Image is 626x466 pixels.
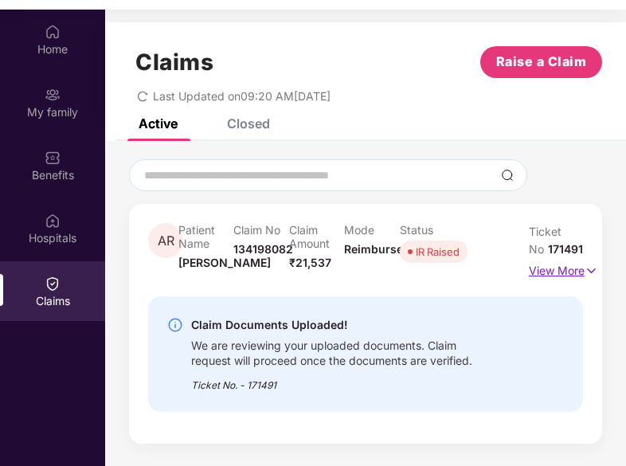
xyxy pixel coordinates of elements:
img: svg+xml;base64,PHN2ZyBpZD0iSG9zcGl0YWxzIiB4bWxucz0iaHR0cDovL3d3dy53My5vcmcvMjAwMC9zdmciIHdpZHRoPS... [45,213,61,229]
span: 171491 [548,242,583,256]
p: View More [529,258,583,280]
span: [PERSON_NAME] [178,256,271,269]
p: Status [400,223,456,237]
span: Last Updated on 09:20 AM[DATE] [153,89,331,103]
img: svg+xml;base64,PHN2ZyBpZD0iQ2xhaW0iIHhtbG5zPSJodHRwOi8vd3d3LnczLm9yZy8yMDAwL3N2ZyIgd2lkdGg9IjIwIi... [45,276,61,292]
h1: Claims [135,49,213,76]
div: Active [139,116,178,131]
span: redo [137,89,148,103]
div: Closed [227,116,270,131]
p: Claim No [233,223,289,237]
span: 134198082 [233,242,293,256]
p: Mode [344,223,400,237]
div: Ticket No. - 171491 [191,368,498,393]
span: AR [158,234,174,248]
div: IR Raised [416,244,460,260]
button: Raise a Claim [480,46,602,78]
p: Claim Amount [289,223,345,250]
img: svg+xml;base64,PHN2ZyBpZD0iSW5mby0yMHgyMCIgeG1sbnM9Imh0dHA6Ly93d3cudzMub3JnLzIwMDAvc3ZnIiB3aWR0aD... [167,317,183,333]
span: Ticket No [529,225,561,256]
img: svg+xml;base64,PHN2ZyBpZD0iU2VhcmNoLTMyeDMyIiB4bWxucz0iaHR0cDovL3d3dy53My5vcmcvMjAwMC9zdmciIHdpZH... [501,169,514,182]
img: svg+xml;base64,PHN2ZyBpZD0iQmVuZWZpdHMiIHhtbG5zPSJodHRwOi8vd3d3LnczLm9yZy8yMDAwL3N2ZyIgd2lkdGg9Ij... [45,150,61,166]
img: svg+xml;base64,PHN2ZyBpZD0iSG9tZSIgeG1sbnM9Imh0dHA6Ly93d3cudzMub3JnLzIwMDAvc3ZnIiB3aWR0aD0iMjAiIG... [45,24,61,40]
div: We are reviewing your uploaded documents. Claim request will proceed once the documents are verif... [191,335,498,368]
span: ₹21,537 [289,256,331,269]
span: Raise a Claim [496,52,587,72]
img: svg+xml;base64,PHN2ZyB3aWR0aD0iMjAiIGhlaWdodD0iMjAiIHZpZXdCb3g9IjAgMCAyMCAyMCIgZmlsbD0ibm9uZSIgeG... [45,87,61,103]
div: Claim Documents Uploaded! [191,315,498,335]
span: Reimbursement [344,242,431,256]
img: svg+xml;base64,PHN2ZyB4bWxucz0iaHR0cDovL3d3dy53My5vcmcvMjAwMC9zdmciIHdpZHRoPSIxNyIgaGVpZ2h0PSIxNy... [585,262,598,280]
p: Patient Name [178,223,234,250]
